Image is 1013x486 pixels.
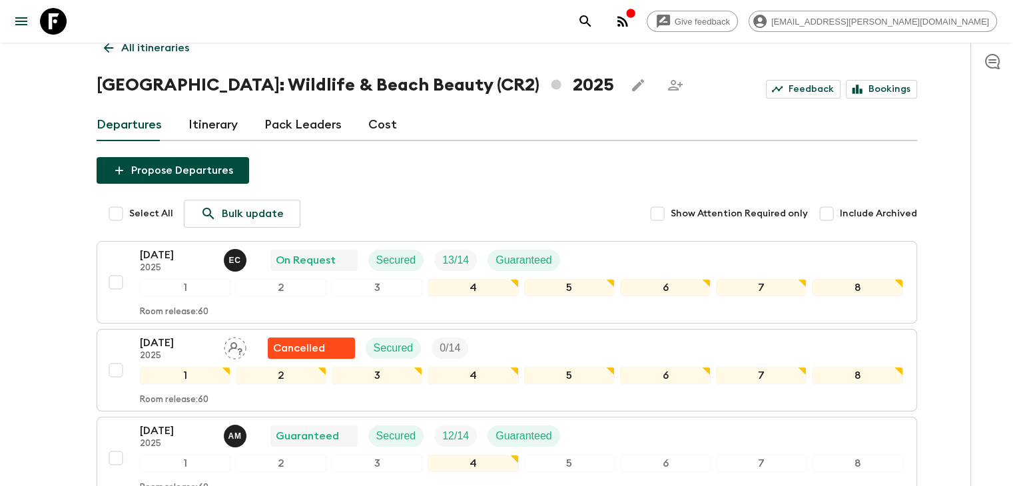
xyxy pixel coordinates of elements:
a: Pack Leaders [264,109,342,141]
div: Trip Fill [434,250,477,271]
div: 1 [140,455,230,472]
a: All itineraries [97,35,196,61]
button: search adventures [572,8,599,35]
span: Select All [129,207,173,220]
div: 8 [812,279,902,296]
div: 2 [236,279,326,296]
p: 2025 [140,263,213,274]
p: Guaranteed [496,428,552,444]
div: 5 [524,279,615,296]
div: 1 [140,367,230,384]
div: 6 [620,279,711,296]
div: Secured [368,250,424,271]
div: 7 [716,279,807,296]
div: 3 [332,367,422,384]
p: Room release: 60 [140,395,208,405]
div: 4 [428,367,518,384]
button: [DATE]2025Eduardo Caravaca On RequestSecuredTrip FillGuaranteed12345678Room release:60 [97,241,917,324]
div: 5 [524,455,615,472]
div: 8 [812,367,902,384]
div: 1 [140,279,230,296]
div: Secured [368,425,424,447]
span: Assign pack leader [224,341,246,352]
span: Share this itinerary [662,72,689,99]
div: 7 [716,455,807,472]
p: All itineraries [121,40,189,56]
a: Itinerary [188,109,238,141]
p: 2025 [140,439,213,449]
p: 0 / 14 [440,340,460,356]
div: 3 [332,279,422,296]
p: Guaranteed [496,252,552,268]
div: 3 [332,455,422,472]
div: Flash Pack cancellation [268,338,355,359]
p: [DATE] [140,423,213,439]
p: Room release: 60 [140,307,208,318]
div: 7 [716,367,807,384]
p: Secured [376,252,416,268]
p: Guaranteed [276,428,339,444]
span: Give feedback [667,17,737,27]
p: Cancelled [273,340,325,356]
a: Cost [368,109,397,141]
span: Allan Morales [224,429,249,439]
button: AM [224,425,249,447]
button: Edit this itinerary [625,72,651,99]
span: Show Attention Required only [671,207,808,220]
a: Feedback [766,80,841,99]
div: Trip Fill [434,425,477,447]
div: [EMAIL_ADDRESS][PERSON_NAME][DOMAIN_NAME] [749,11,997,32]
button: EC [224,249,249,272]
div: 2 [236,367,326,384]
p: Secured [376,428,416,444]
a: Give feedback [647,11,738,32]
p: [DATE] [140,335,213,351]
button: [DATE]2025Assign pack leaderFlash Pack cancellationSecuredTrip Fill12345678Room release:60 [97,329,917,411]
span: [EMAIL_ADDRESS][PERSON_NAME][DOMAIN_NAME] [764,17,996,27]
p: 13 / 14 [442,252,469,268]
p: E C [229,255,241,266]
p: Bulk update [222,206,284,222]
div: 4 [428,455,518,472]
p: 12 / 14 [442,428,469,444]
a: Bookings [846,80,917,99]
p: Secured [374,340,414,356]
span: Eduardo Caravaca [224,253,249,264]
button: menu [8,8,35,35]
div: 8 [812,455,902,472]
div: Secured [366,338,422,359]
a: Bulk update [184,200,300,228]
div: 6 [620,367,711,384]
div: 6 [620,455,711,472]
div: 5 [524,367,615,384]
button: Propose Departures [97,157,249,184]
h1: [GEOGRAPHIC_DATA]: Wildlife & Beach Beauty (CR2) 2025 [97,72,614,99]
div: 4 [428,279,518,296]
div: Trip Fill [432,338,468,359]
a: Departures [97,109,162,141]
p: 2025 [140,351,213,362]
p: On Request [276,252,336,268]
p: A M [228,431,242,441]
div: 2 [236,455,326,472]
p: [DATE] [140,247,213,263]
span: Include Archived [840,207,917,220]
